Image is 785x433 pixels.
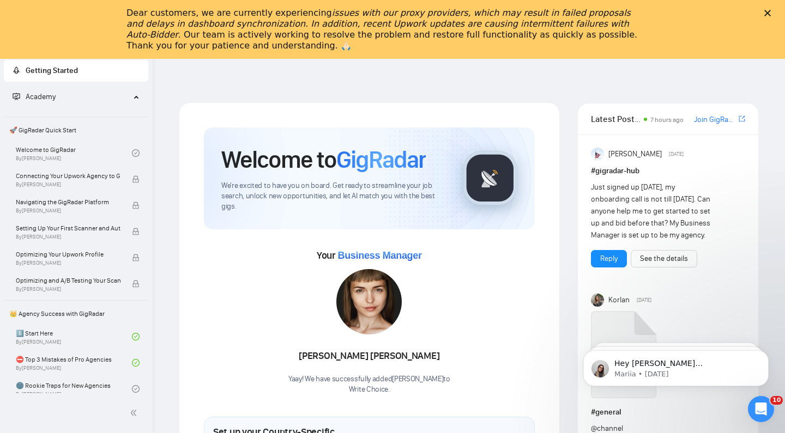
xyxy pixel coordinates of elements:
[669,149,684,159] span: [DATE]
[16,208,120,214] span: By [PERSON_NAME]
[16,351,132,375] a: ⛔ Top 3 Mistakes of Pro AgenciesBy[PERSON_NAME]
[221,181,445,212] span: We're excited to have you on board. Get ready to streamline your job search, unlock new opportuni...
[608,294,630,306] span: Korlan
[591,250,627,267] button: Reply
[132,228,140,235] span: lock
[288,385,450,395] p: Write Choice .
[132,359,140,367] span: check-circle
[16,325,132,349] a: 1️⃣ Start HereBy[PERSON_NAME]
[748,396,774,422] iframe: Intercom live chat
[591,148,604,161] img: Anisuzzaman Khan
[5,303,147,325] span: 👑 Agency Success with GigRadar
[16,260,120,266] span: By [PERSON_NAME]
[591,424,623,433] span: @channel
[16,223,120,234] span: Setting Up Your First Scanner and Auto-Bidder
[600,253,618,265] a: Reply
[132,280,140,288] span: lock
[608,148,662,160] span: [PERSON_NAME]
[126,8,631,40] i: issues with our proxy providers, which may result in failed proposals and delays in dashboard syn...
[13,66,20,74] span: rocket
[567,327,785,404] iframe: Intercom notifications message
[337,250,421,261] span: Business Manager
[591,311,656,402] a: Upwork Success with GigRadar.mp4
[317,249,422,261] span: Your
[694,114,736,126] a: Join GigRadar Slack Community
[336,145,426,174] span: GigRadar
[591,406,745,418] h1: # general
[16,377,132,401] a: 🌚 Rookie Traps for New AgenciesBy[PERSON_NAME]
[16,234,120,240] span: By [PERSON_NAME]
[739,114,745,123] span: export
[463,151,517,205] img: gigradar-logo.png
[288,347,450,365] div: [PERSON_NAME] [PERSON_NAME]
[132,254,140,261] span: lock
[16,141,132,165] a: Welcome to GigRadarBy[PERSON_NAME]
[16,181,120,188] span: By [PERSON_NAME]
[631,250,697,267] button: See the details
[739,114,745,124] a: export
[16,249,120,260] span: Optimizing Your Upwork Profile
[591,181,715,241] div: Just signed up [DATE], my onboarding call is not till [DATE]. Can anyone help me to get started t...
[26,92,56,101] span: Academy
[770,396,783,405] span: 10
[132,333,140,340] span: check-circle
[4,60,148,82] li: Getting Started
[132,202,140,209] span: lock
[16,197,120,208] span: Navigating the GigRadar Platform
[132,175,140,183] span: lock
[637,295,651,305] span: [DATE]
[16,275,120,286] span: Optimizing and A/B Testing Your Scanner for Better Results
[764,10,775,16] div: Close
[132,385,140,393] span: check-circle
[126,8,641,51] div: Dear customers, we are currently experiencing . Our team is actively working to resolve the probl...
[591,294,604,307] img: Korlan
[16,286,120,292] span: By [PERSON_NAME]
[13,92,56,101] span: Academy
[130,407,141,418] span: double-left
[336,269,402,334] img: 1706116532712-multi-8.jpg
[640,253,688,265] a: See the details
[5,119,147,141] span: 🚀 GigRadar Quick Start
[650,116,684,124] span: 7 hours ago
[591,112,641,126] span: Latest Posts from the GigRadar Community
[591,165,745,177] h1: # gigradar-hub
[13,93,20,100] span: fund-projection-screen
[132,149,140,157] span: check-circle
[26,66,78,75] span: Getting Started
[288,374,450,395] div: Yaay! We have successfully added [PERSON_NAME] to
[16,170,120,181] span: Connecting Your Upwork Agency to GigRadar
[221,145,426,174] h1: Welcome to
